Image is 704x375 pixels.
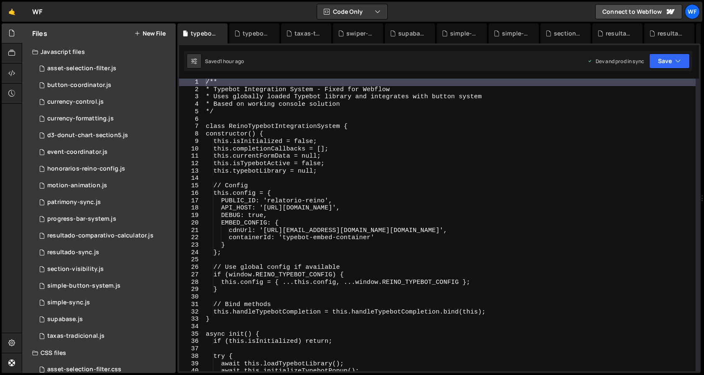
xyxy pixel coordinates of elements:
div: simple-sync.js [450,29,477,38]
div: 4 [179,101,204,108]
div: 38 [179,353,204,360]
div: taxas-tradicional.js [47,332,105,340]
div: 7 [179,123,204,130]
div: 16606/45193.js [32,311,176,328]
div: 23 [179,242,204,249]
div: 2 [179,86,204,94]
div: 16606/45192.js [32,161,176,177]
div: 16606/45191.js [32,60,176,77]
div: event-coordinator.js [47,148,108,156]
div: currency-control.js [47,98,104,106]
button: Code Only [317,4,387,19]
div: 8 [179,130,204,138]
div: 36 [179,338,204,345]
h2: Files [32,29,47,38]
div: 20 [179,219,204,227]
div: 30 [179,293,204,301]
div: 10 [179,145,204,153]
div: motion-animation.js [47,182,107,189]
div: resultado-comparativo-calculator.js [658,29,684,38]
div: 16 [179,190,204,197]
div: 18 [179,204,204,212]
a: 🤙 [2,2,22,22]
div: 5 [179,108,204,116]
div: 16606/45183.js [32,227,176,244]
div: 16606/45179.js [32,294,176,311]
div: resultado-sync.js [47,249,99,256]
div: 24 [179,249,204,257]
div: 31 [179,301,204,309]
div: Dev and prod in sync [587,58,644,65]
div: 16606/45181.js [32,261,176,278]
div: 37 [179,345,204,353]
div: resultado-sync.js [606,29,632,38]
div: 16606/45187.js [32,144,176,161]
div: Javascript files [22,43,176,60]
div: section-visibility.js [554,29,581,38]
div: 27 [179,271,204,279]
div: 40 [179,367,204,375]
div: 16606/45182.js [32,244,176,261]
div: 19 [179,212,204,219]
div: 26 [179,264,204,271]
div: WF [32,7,42,17]
div: 16606/45184.js [32,211,176,227]
div: d3-donut-chart-section5.js [47,132,128,139]
div: 3 [179,93,204,101]
div: 16606/45189.js [32,110,176,127]
div: 16606/45194.js [32,328,176,344]
div: 6 [179,116,204,123]
div: 12 [179,160,204,168]
button: Save [649,54,690,69]
div: button-coordinator.js [47,82,111,89]
div: patrimony-sync.js [47,199,101,206]
div: asset-selection-filter.js [47,65,116,72]
div: 16606/45178.js [32,77,176,94]
div: simple-button-system.js [502,29,529,38]
a: WF [685,4,700,19]
div: Saved [205,58,244,65]
div: asset-selection-filter.css [47,366,121,373]
div: currency-formatting.js [47,115,114,122]
div: 32 [179,309,204,316]
div: 17 [179,197,204,205]
div: honorarios-reino-config.js [47,165,125,173]
div: 15 [179,182,204,190]
div: taxas-tradicional.js [294,29,321,38]
div: supabase.js [398,29,425,38]
a: Connect to Webflow [595,4,682,19]
div: resultado-comparativo-calculator.js [47,232,154,240]
div: 34 [179,323,204,331]
div: 29 [179,286,204,293]
div: 16606/45185.js [32,194,176,211]
div: supabase.js [47,316,83,323]
div: 11 [179,153,204,160]
div: 1 [179,79,204,86]
div: 28 [179,279,204,286]
div: typebot.js [243,29,269,38]
div: swiper-resultado.js [346,29,373,38]
div: 22 [179,234,204,242]
div: 14 [179,175,204,182]
div: CSS files [22,344,176,361]
div: progress-bar-system.js [47,215,116,223]
button: New File [134,30,166,37]
div: 21 [179,227,204,235]
div: 35 [179,331,204,338]
div: 16606/45180.js [32,278,176,294]
div: 39 [179,360,204,368]
div: section-visibility.js [47,265,104,273]
div: typebot-integration.js [191,29,218,38]
div: 16606/45188.js [32,127,176,144]
div: simple-sync.js [47,299,90,306]
div: 16606/45186.js [32,177,176,194]
div: simple-button-system.js [47,282,120,290]
div: 9 [179,138,204,145]
div: 13 [179,168,204,175]
div: 25 [179,256,204,264]
div: 33 [179,316,204,323]
div: 1 hour ago [220,58,244,65]
div: 16606/45190.js [32,94,176,110]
